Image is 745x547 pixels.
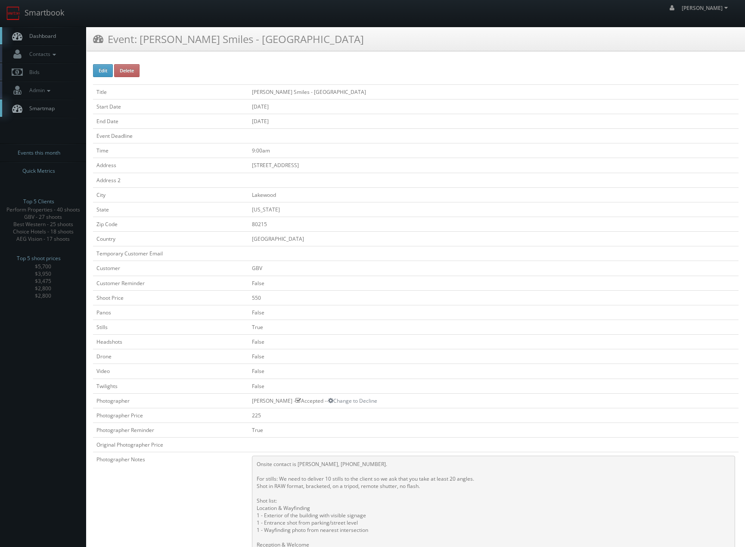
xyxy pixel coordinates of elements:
[248,158,739,173] td: [STREET_ADDRESS]
[248,305,739,320] td: False
[93,99,248,114] td: Start Date
[93,158,248,173] td: Address
[93,143,248,158] td: Time
[248,99,739,114] td: [DATE]
[114,64,140,77] button: Delete
[25,87,53,94] span: Admin
[93,187,248,202] td: City
[248,423,739,437] td: True
[6,6,20,20] img: smartbook-logo.png
[93,84,248,99] td: Title
[22,167,55,175] span: Quick Metrics
[93,423,248,437] td: Photographer Reminder
[248,276,739,290] td: False
[93,335,248,349] td: Headshots
[248,379,739,393] td: False
[248,143,739,158] td: 9:00am
[248,84,739,99] td: [PERSON_NAME] Smiles - [GEOGRAPHIC_DATA]
[248,232,739,246] td: [GEOGRAPHIC_DATA]
[25,50,58,58] span: Contacts
[93,438,248,452] td: Original Photographer Price
[248,335,739,349] td: False
[93,217,248,231] td: Zip Code
[17,254,61,263] span: Top 5 shoot prices
[93,129,248,143] td: Event Deadline
[248,349,739,364] td: False
[93,261,248,276] td: Customer
[248,187,739,202] td: Lakewood
[248,114,739,128] td: [DATE]
[328,397,377,404] a: Change to Decline
[25,32,56,40] span: Dashboard
[248,364,739,379] td: False
[93,320,248,334] td: Stills
[93,173,248,187] td: Address 2
[93,408,248,423] td: Photographer Price
[93,290,248,305] td: Shoot Price
[93,232,248,246] td: Country
[248,261,739,276] td: GBV
[93,305,248,320] td: Panos
[93,393,248,408] td: Photographer
[93,349,248,364] td: Drone
[248,393,739,408] td: [PERSON_NAME] - Accepted --
[248,290,739,305] td: 550
[682,4,730,12] span: [PERSON_NAME]
[248,217,739,231] td: 80215
[93,202,248,217] td: State
[93,114,248,128] td: End Date
[248,320,739,334] td: True
[23,197,54,206] span: Top 5 Clients
[25,68,40,76] span: Bids
[248,408,739,423] td: 225
[93,379,248,393] td: Twilights
[93,364,248,379] td: Video
[93,246,248,261] td: Temporary Customer Email
[93,276,248,290] td: Customer Reminder
[93,31,364,47] h3: Event: [PERSON_NAME] Smiles - [GEOGRAPHIC_DATA]
[18,149,60,157] span: Events this month
[93,64,113,77] button: Edit
[25,105,55,112] span: Smartmap
[248,202,739,217] td: [US_STATE]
